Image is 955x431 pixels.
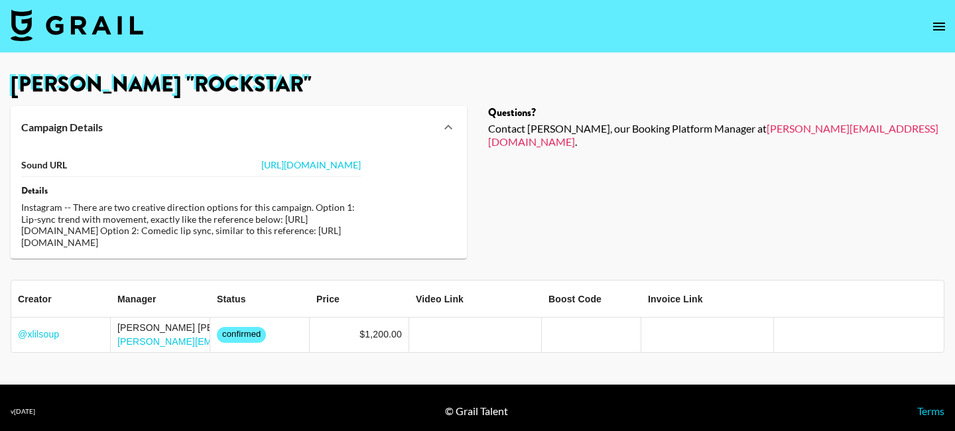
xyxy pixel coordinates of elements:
a: [PERSON_NAME][EMAIL_ADDRESS][DOMAIN_NAME] [488,122,938,148]
div: Questions? [488,106,944,119]
div: Campaign Details [11,106,467,149]
img: Grail Talent [11,9,143,41]
h1: [PERSON_NAME] "Rockstar" [11,74,944,95]
div: $1,200.00 [359,328,402,341]
div: Boost Code [548,280,602,318]
div: Creator [11,280,111,318]
div: v [DATE] [11,407,35,416]
button: open drawer [926,13,952,40]
div: Invoice Link [641,280,774,318]
strong: Campaign Details [21,121,103,134]
div: Price [316,280,340,318]
iframe: Drift Widget Chat Controller [889,365,939,415]
div: Contact [PERSON_NAME], our Booking Platform Manager at . [488,122,944,149]
span: confirmed [217,328,266,341]
div: Video Link [409,280,542,318]
div: Details [21,185,361,197]
div: Boost Code [542,280,641,318]
a: @xlilsoup [18,328,59,341]
a: [URL][DOMAIN_NAME] [261,159,361,170]
div: Creator [18,280,52,318]
div: Price [310,280,409,318]
div: Video Link [416,280,464,318]
div: © Grail Talent [445,404,508,418]
div: Instagram -- There are two creative direction options for this campaign. Option 1: Lip-sync trend... [21,202,361,248]
div: Manager [111,280,210,318]
div: Manager [117,280,157,318]
div: Status [210,280,310,318]
a: [PERSON_NAME][EMAIL_ADDRESS][DOMAIN_NAME] [117,336,355,347]
strong: Sound URL [21,159,67,171]
div: Status [217,280,246,318]
div: [PERSON_NAME] [PERSON_NAME] [117,321,355,334]
div: Invoice Link [648,280,703,318]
